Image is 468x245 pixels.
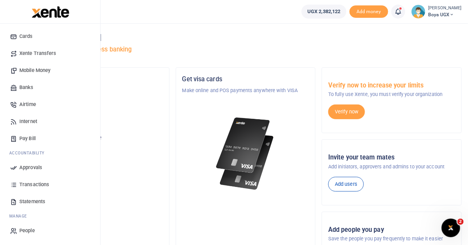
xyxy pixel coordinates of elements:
[328,226,455,234] h5: Add people you pay
[6,28,94,45] a: Cards
[6,45,94,62] a: Xente Transfers
[6,130,94,147] a: Pay Bill
[29,46,462,53] h5: Welcome to better business banking
[6,159,94,176] a: Approvals
[328,91,455,98] p: To fully use Xente, you must verify your organization
[182,75,309,83] h5: Get visa cards
[13,213,27,219] span: anage
[328,235,455,243] p: Save the people you pay frequently to make it easier
[31,9,69,14] a: logo-small logo-large logo-large
[19,227,35,235] span: People
[442,219,460,237] iframe: Intercom live chat
[350,8,388,14] a: Add money
[458,219,464,225] span: 2
[6,210,94,222] li: M
[19,33,33,40] span: Cards
[328,82,455,89] h5: Verify now to increase your limits
[429,11,462,18] span: Boya UGX
[214,113,278,195] img: xente-_physical_cards.png
[19,181,49,188] span: Transactions
[298,5,349,19] li: Wallet ballance
[6,62,94,79] a: Mobile Money
[182,87,309,94] p: Make online and POS payments anywhere with VISA
[6,113,94,130] a: Internet
[19,135,36,142] span: Pay Bill
[15,150,45,156] span: countability
[6,147,94,159] li: Ac
[307,8,340,15] span: UGX 2,382,122
[19,164,42,171] span: Approvals
[350,5,388,18] span: Add money
[19,198,45,206] span: Statements
[411,5,425,19] img: profile-user
[302,5,346,19] a: UGX 2,382,122
[6,176,94,193] a: Transactions
[32,6,69,18] img: logo-large
[19,118,37,125] span: Internet
[350,5,388,18] li: Toup your wallet
[328,154,455,161] h5: Invite your team mates
[6,79,94,96] a: Banks
[19,101,36,108] span: Airtime
[19,50,57,57] span: Xente Transfers
[19,84,34,91] span: Banks
[6,222,94,239] a: People
[29,33,462,42] h4: Hello [PERSON_NAME]
[429,5,462,12] small: [PERSON_NAME]
[328,105,365,119] a: Verify now
[411,5,462,19] a: profile-user [PERSON_NAME] Boya UGX
[19,67,50,74] span: Mobile Money
[328,163,455,171] p: Add initiators, approvers and admins to your account
[6,96,94,113] a: Airtime
[6,193,94,210] a: Statements
[328,177,364,192] a: Add users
